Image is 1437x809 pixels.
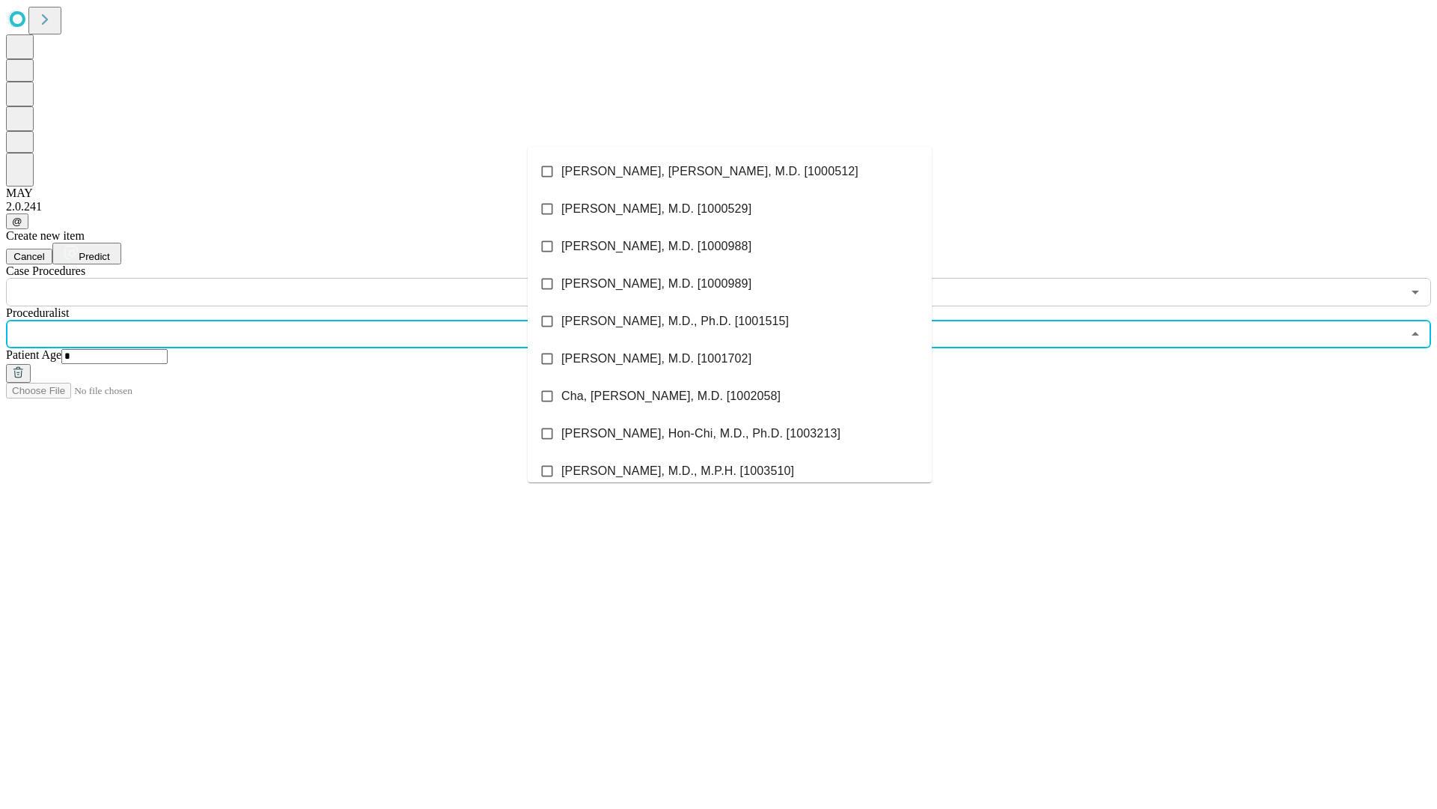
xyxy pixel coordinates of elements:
[561,462,794,480] span: [PERSON_NAME], M.D., M.P.H. [1003510]
[1405,324,1426,345] button: Close
[1405,282,1426,303] button: Open
[561,200,751,218] span: [PERSON_NAME], M.D. [1000529]
[561,387,781,405] span: Cha, [PERSON_NAME], M.D. [1002058]
[561,237,751,255] span: [PERSON_NAME], M.D. [1000988]
[561,350,751,368] span: [PERSON_NAME], M.D. [1001702]
[6,264,85,277] span: Scheduled Procedure
[13,251,45,262] span: Cancel
[6,249,52,264] button: Cancel
[6,187,1431,200] div: MAY
[561,163,858,181] span: [PERSON_NAME], [PERSON_NAME], M.D. [1000512]
[6,348,61,361] span: Patient Age
[6,229,85,242] span: Create new item
[561,275,751,293] span: [PERSON_NAME], M.D. [1000989]
[79,251,109,262] span: Predict
[12,216,22,227] span: @
[561,312,789,330] span: [PERSON_NAME], M.D., Ph.D. [1001515]
[6,200,1431,213] div: 2.0.241
[6,306,69,319] span: Proceduralist
[6,213,28,229] button: @
[52,243,121,264] button: Predict
[561,425,840,443] span: [PERSON_NAME], Hon-Chi, M.D., Ph.D. [1003213]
